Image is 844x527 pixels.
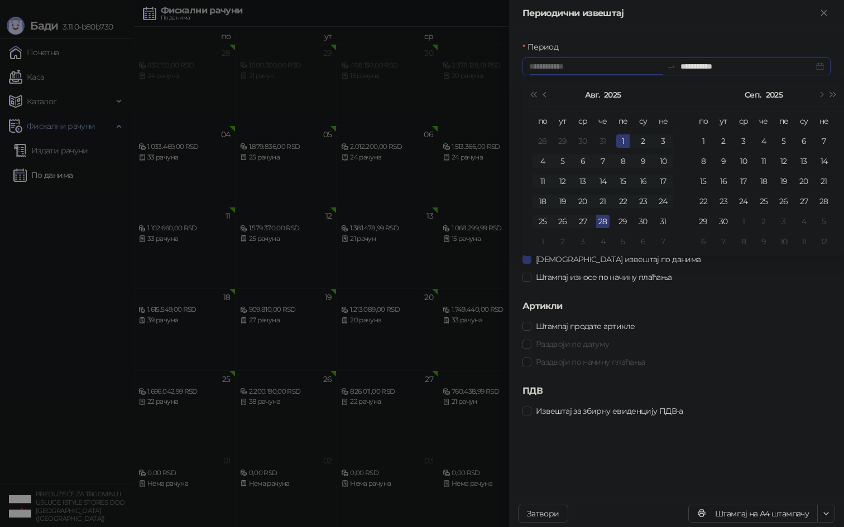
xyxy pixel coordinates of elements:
div: 4 [536,154,549,168]
div: 3 [656,134,670,148]
td: 2025-08-29 [613,211,633,231]
td: 2025-08-10 [653,151,673,171]
td: 2025-07-28 [533,131,553,151]
td: 2025-08-09 [633,151,653,171]
div: 9 [636,154,650,168]
td: 2025-08-24 [653,191,673,211]
td: 2025-09-03 [573,231,593,252]
td: 2025-08-03 [653,131,673,151]
span: Штампај продате артикле [531,320,639,332]
td: 2025-09-06 [633,231,653,252]
div: 6 [636,235,650,248]
div: 28 [817,195,831,208]
div: 30 [717,215,730,228]
div: 16 [717,175,730,188]
button: Претходна година (Control + left) [527,84,539,106]
td: 2025-09-09 [713,151,733,171]
th: че [593,111,613,131]
div: 21 [596,195,610,208]
td: 2025-09-19 [774,171,794,191]
td: 2025-07-30 [573,131,593,151]
div: 29 [697,215,710,228]
div: 1 [536,235,549,248]
td: 2025-08-04 [533,151,553,171]
div: 11 [536,175,549,188]
td: 2025-08-19 [553,191,573,211]
td: 2025-09-16 [713,171,733,191]
td: 2025-09-05 [613,231,633,252]
div: 18 [536,195,549,208]
th: су [633,111,653,131]
div: 23 [636,195,650,208]
td: 2025-07-29 [553,131,573,151]
td: 2025-10-08 [733,231,754,252]
div: 5 [616,235,630,248]
td: 2025-10-02 [754,211,774,231]
td: 2025-09-22 [693,191,713,211]
button: Затвори [518,505,568,523]
th: не [653,111,673,131]
td: 2025-09-27 [794,191,814,211]
div: 20 [576,195,589,208]
td: 2025-08-14 [593,171,613,191]
td: 2025-09-02 [553,231,573,252]
div: 10 [656,154,670,168]
td: 2025-08-21 [593,191,613,211]
div: 31 [656,215,670,228]
td: 2025-08-13 [573,171,593,191]
div: 8 [737,235,750,248]
td: 2025-08-05 [553,151,573,171]
td: 2025-09-01 [533,231,553,252]
div: 11 [797,235,811,248]
td: 2025-09-14 [814,151,834,171]
td: 2025-09-25 [754,191,774,211]
td: 2025-10-11 [794,231,814,252]
td: 2025-10-01 [733,211,754,231]
td: 2025-08-02 [633,131,653,151]
div: 7 [817,134,831,148]
div: 19 [777,175,790,188]
div: 11 [757,154,770,168]
div: 25 [757,195,770,208]
div: 19 [556,195,569,208]
span: to [667,62,676,71]
td: 2025-09-07 [814,131,834,151]
div: 15 [616,175,630,188]
div: 13 [797,154,811,168]
div: 20 [797,175,811,188]
div: 14 [596,175,610,188]
td: 2025-09-03 [733,131,754,151]
td: 2025-10-04 [794,211,814,231]
div: 25 [536,215,549,228]
td: 2025-09-05 [774,131,794,151]
div: 17 [737,175,750,188]
td: 2025-09-30 [713,211,733,231]
div: 26 [556,215,569,228]
td: 2025-10-09 [754,231,774,252]
th: ср [733,111,754,131]
button: Изабери месец [745,84,761,106]
div: 13 [576,175,589,188]
div: 5 [777,134,790,148]
td: 2025-08-25 [533,211,553,231]
span: Раздвоји по датуму [531,338,613,350]
td: 2025-08-18 [533,191,553,211]
span: Штампај износе по начину плаћања [531,271,677,283]
div: 8 [697,154,710,168]
td: 2025-09-29 [693,211,713,231]
th: ср [573,111,593,131]
div: 4 [596,235,610,248]
td: 2025-08-26 [553,211,573,231]
td: 2025-10-06 [693,231,713,252]
div: 1 [737,215,750,228]
h5: ПДВ [522,384,831,398]
td: 2025-09-01 [693,131,713,151]
div: 2 [556,235,569,248]
div: 14 [817,154,831,168]
div: 31 [596,134,610,148]
div: 26 [777,195,790,208]
td: 2025-08-30 [633,211,653,231]
div: 12 [817,235,831,248]
div: 29 [556,134,569,148]
td: 2025-08-16 [633,171,653,191]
